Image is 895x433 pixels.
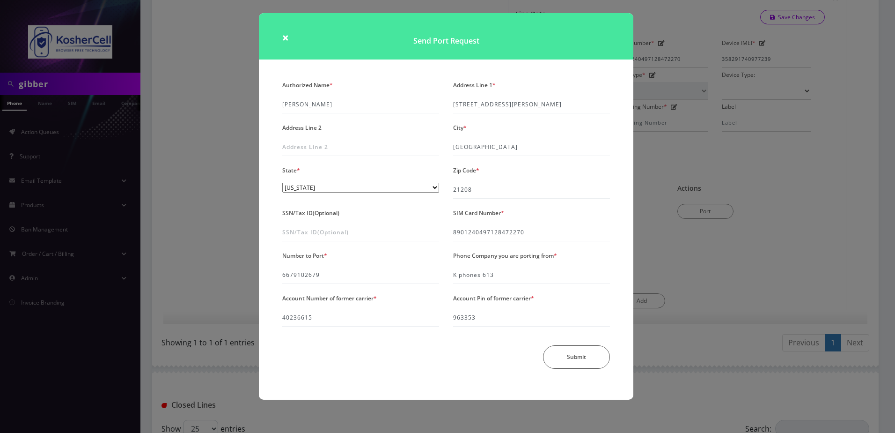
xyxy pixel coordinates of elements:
[282,224,439,241] input: SSN/Tax ID(Optional)
[453,164,479,177] label: Zip Code
[282,121,322,134] label: Address Line 2
[259,13,633,60] h1: Send Port Request
[453,138,610,156] input: Please Enter City
[453,249,557,262] label: Phone Company you are porting from
[453,78,496,92] label: Address Line 1
[453,291,534,305] label: Account Pin of former carrier
[282,32,289,43] button: Close
[282,30,289,45] span: ×
[282,206,339,220] label: SSN/Tax ID(Optional)
[282,266,439,284] input: Number to Port
[453,96,610,113] input: Address Line 1
[282,78,333,92] label: Authorized Name
[453,181,610,199] input: Zip
[453,206,504,220] label: SIM Card Number
[453,121,467,134] label: City
[282,138,439,156] input: Address Line 2
[282,164,300,177] label: State
[453,224,610,241] input: SIM Card Number
[282,249,327,262] label: Number to Port
[543,345,610,369] button: Submit
[282,96,439,113] input: Please Enter Authorized Name
[282,291,377,305] label: Account Number of former carrier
